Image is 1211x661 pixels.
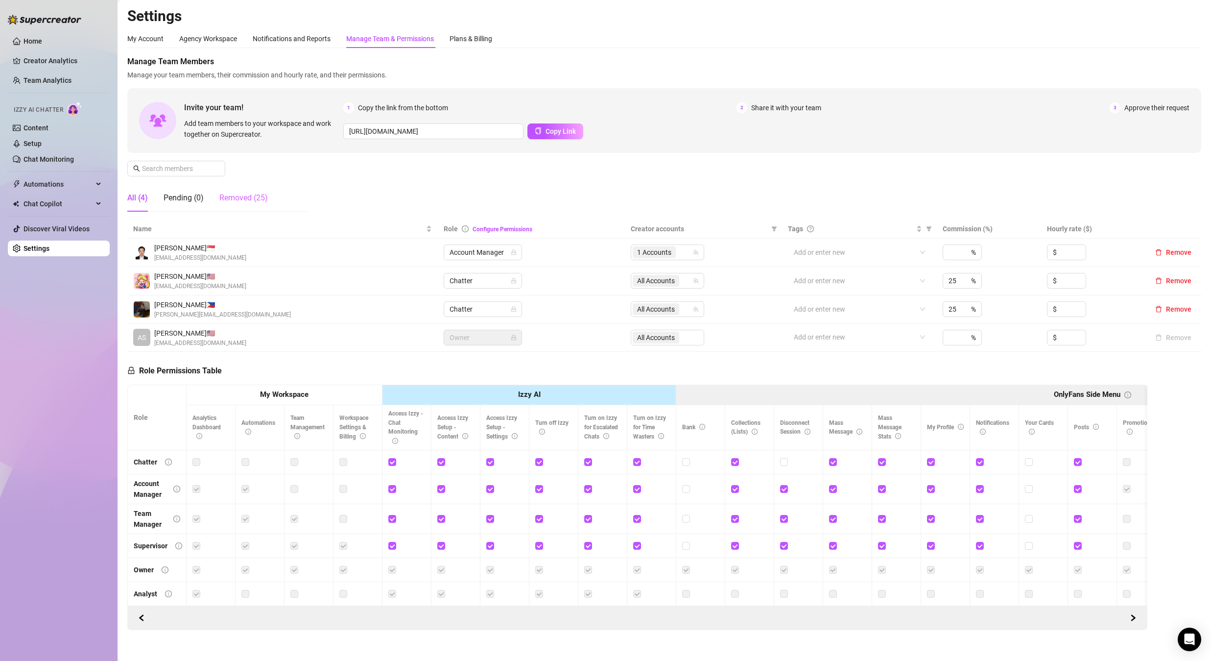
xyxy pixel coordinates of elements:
span: info-circle [392,438,398,444]
span: Chatter [450,302,516,317]
span: [EMAIL_ADDRESS][DOMAIN_NAME] [154,253,246,263]
button: Remove [1151,246,1195,258]
div: Notifications and Reports [253,33,331,44]
span: info-circle [539,429,545,435]
a: Configure Permissions [473,226,532,233]
span: info-circle [512,433,518,439]
span: info-circle [603,433,609,439]
span: question-circle [807,225,814,232]
span: 1 Accounts [637,247,671,258]
span: info-circle [1127,429,1133,435]
div: Account Manager [134,478,166,500]
span: thunderbolt [13,180,21,188]
a: Content [24,124,48,132]
span: Promotions [1123,419,1154,436]
div: Supervisor [134,540,167,551]
a: Settings [24,245,49,252]
span: info-circle [360,433,366,439]
span: Automations [24,176,93,192]
img: Joyce Ann Vivas [134,245,150,261]
span: lock [511,249,517,255]
span: Posts [1074,424,1099,431]
span: Collections (Lists) [731,419,760,436]
span: delete [1155,306,1162,313]
div: My Account [127,33,164,44]
strong: Izzy AI [518,390,541,399]
span: Owner [450,330,516,345]
th: Hourly rate ($) [1041,220,1145,239]
span: Copy the link from the bottom [358,102,448,113]
button: Copy Link [527,123,583,139]
span: info-circle [462,225,469,232]
span: Remove [1166,305,1191,313]
h2: Settings [127,7,1201,25]
span: Bank [682,424,705,431]
input: Search members [142,163,212,174]
span: info-circle [173,486,180,492]
a: Home [24,37,42,45]
span: 1 [343,102,354,113]
a: Discover Viral Videos [24,225,90,233]
img: Louise [134,273,150,289]
span: AS [138,332,146,343]
span: Manage Team Members [127,56,1201,68]
span: info-circle [980,429,986,435]
span: Access Izzy Setup - Settings [486,415,518,440]
span: Remove [1166,277,1191,285]
span: info-circle [805,429,810,435]
span: filter [771,226,777,232]
a: Chat Monitoring [24,155,74,163]
span: info-circle [196,433,202,439]
span: info-circle [856,429,862,435]
span: left [138,614,145,621]
span: Notifications [976,419,1009,436]
span: 3 [1110,102,1120,113]
span: info-circle [1124,392,1131,398]
span: Approve their request [1124,102,1189,113]
span: Mass Message [829,419,862,436]
span: Workspace Settings & Billing [339,415,368,440]
th: Name [127,220,438,239]
a: Creator Analytics [24,53,102,69]
span: All Accounts [633,303,679,315]
div: All (4) [127,192,148,204]
span: [PERSON_NAME] 🇺🇸 [154,328,246,339]
span: info-circle [895,433,901,439]
span: Automations [241,419,275,436]
span: lock [127,367,135,374]
span: Manage your team members, their commission and hourly rate, and their permissions. [127,70,1201,80]
div: Chatter [134,457,157,467]
span: Invite your team! [184,101,343,114]
span: All Accounts [637,275,675,286]
span: [PERSON_NAME] 🇺🇸 [154,271,246,282]
img: AI Chatter [67,101,82,116]
span: lock [511,335,517,341]
span: Tags [788,223,803,234]
span: team [693,306,699,312]
span: filter [926,226,932,232]
span: lock [511,306,517,312]
span: right [1130,614,1137,621]
span: Copy Link [546,127,576,135]
span: team [693,249,699,255]
div: Agency Workspace [179,33,237,44]
span: 2 [736,102,747,113]
button: Remove [1151,275,1195,287]
div: Owner [134,564,154,575]
div: Plans & Billing [450,33,492,44]
span: 1 Accounts [633,246,676,258]
span: info-circle [958,424,964,430]
div: Analyst [134,588,157,599]
span: [PERSON_NAME] 🇸🇬 [154,243,246,253]
span: [EMAIL_ADDRESS][DOMAIN_NAME] [154,282,246,291]
span: team [693,278,699,284]
h5: Role Permissions Table [127,365,222,377]
span: Turn off Izzy [535,419,569,436]
span: Turn on Izzy for Escalated Chats [584,415,618,440]
span: info-circle [173,515,180,522]
span: search [133,165,140,172]
span: Izzy AI Chatter [14,105,63,115]
span: Access Izzy Setup - Content [437,415,468,440]
span: info-circle [1093,424,1099,430]
img: logo-BBDzfeDw.svg [8,15,81,24]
